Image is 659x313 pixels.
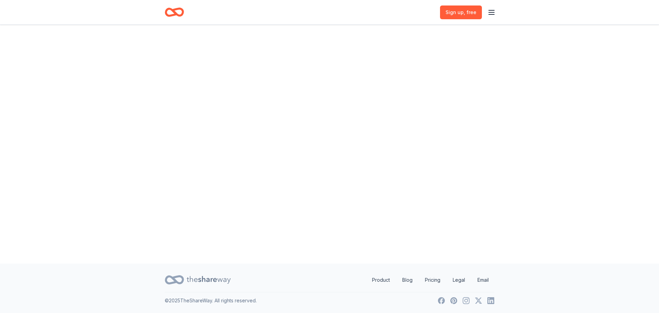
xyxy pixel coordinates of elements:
[165,297,257,305] p: © 2025 TheShareWay. All rights reserved.
[447,273,471,287] a: Legal
[419,273,446,287] a: Pricing
[367,273,395,287] a: Product
[397,273,418,287] a: Blog
[446,8,476,16] span: Sign up
[464,9,476,15] span: , free
[367,273,494,287] nav: quick links
[165,4,184,20] a: Home
[440,5,482,19] a: Sign up, free
[472,273,494,287] a: Email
